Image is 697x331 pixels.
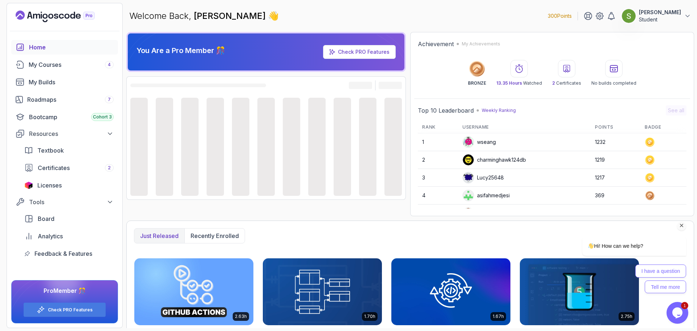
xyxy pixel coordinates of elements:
[462,154,526,166] div: charminghawk124db
[462,136,496,148] div: wseang
[552,80,581,86] p: Certificates
[37,146,64,155] span: Textbook
[418,151,458,169] td: 2
[23,302,106,317] button: Check PRO Features
[462,41,500,47] p: My Achievements
[520,258,639,325] img: Java Unit Testing and TDD card
[29,198,114,206] div: Tools
[621,314,632,319] p: 2.75h
[418,121,458,133] th: Rank
[462,190,510,201] div: asifahmedjesi
[463,137,474,148] img: default monster avatar
[418,205,458,222] td: 5
[11,127,118,140] button: Resources
[20,143,118,158] a: textbook
[639,16,681,23] p: Student
[134,229,184,243] button: Just released
[622,9,636,23] img: user profile image
[263,258,382,325] img: Database Design & Implementation card
[621,9,691,23] button: user profile image[PERSON_NAME]Student
[34,249,92,258] span: Feedback & Features
[11,195,118,209] button: Tools
[24,182,33,189] img: jetbrains icon
[108,165,111,171] span: 2
[323,45,396,59] a: Check PRO Features
[391,258,510,325] img: Java Integration Testing card
[496,80,522,86] span: 13.35 Hours
[38,214,54,223] span: Board
[136,45,225,56] p: You Are a Pro Member 🎊
[640,121,686,133] th: Badge
[268,10,279,22] span: 👋
[37,181,62,190] span: Licenses
[134,258,253,325] img: CI/CD with GitHub Actions card
[38,164,70,172] span: Certificates
[184,229,245,243] button: Recently enrolled
[129,10,279,22] p: Welcome Back,
[418,187,458,205] td: 4
[20,178,118,193] a: licenses
[418,40,454,48] h2: Achievement
[552,80,555,86] span: 2
[493,314,504,319] p: 1.67h
[462,207,508,219] div: Sabrina0704
[548,12,572,20] p: 300 Points
[48,307,93,313] a: Check PRO Features
[591,121,640,133] th: Points
[496,80,542,86] p: Watched
[20,161,118,175] a: certificates
[666,105,686,116] button: See all
[194,11,268,21] span: [PERSON_NAME]
[364,314,375,319] p: 1.70h
[591,169,640,187] td: 1217
[20,211,118,226] a: board
[29,129,114,138] div: Resources
[482,108,516,113] p: Weekly Ranking
[463,172,474,183] img: default monster avatar
[38,232,63,241] span: Analytics
[667,302,690,324] iframe: chat widget
[463,190,474,201] img: user profile image
[468,80,486,86] p: BRONZE
[338,49,390,55] a: Check PRO Features
[458,121,591,133] th: Username
[639,9,681,16] p: [PERSON_NAME]
[20,246,118,261] a: feedback
[591,151,640,169] td: 1219
[418,133,458,151] td: 1
[235,314,247,319] p: 2.63h
[591,133,640,151] td: 1232
[418,169,458,187] td: 3
[191,231,239,240] p: Recently enrolled
[462,172,504,183] div: Lucy25648
[140,231,179,240] p: Just released
[591,80,636,86] p: No builds completed
[418,106,474,115] h2: Top 10 Leaderboard
[463,208,474,219] img: default monster avatar
[559,170,690,298] iframe: chat widget
[20,229,118,243] a: analytics
[463,154,474,165] img: user profile image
